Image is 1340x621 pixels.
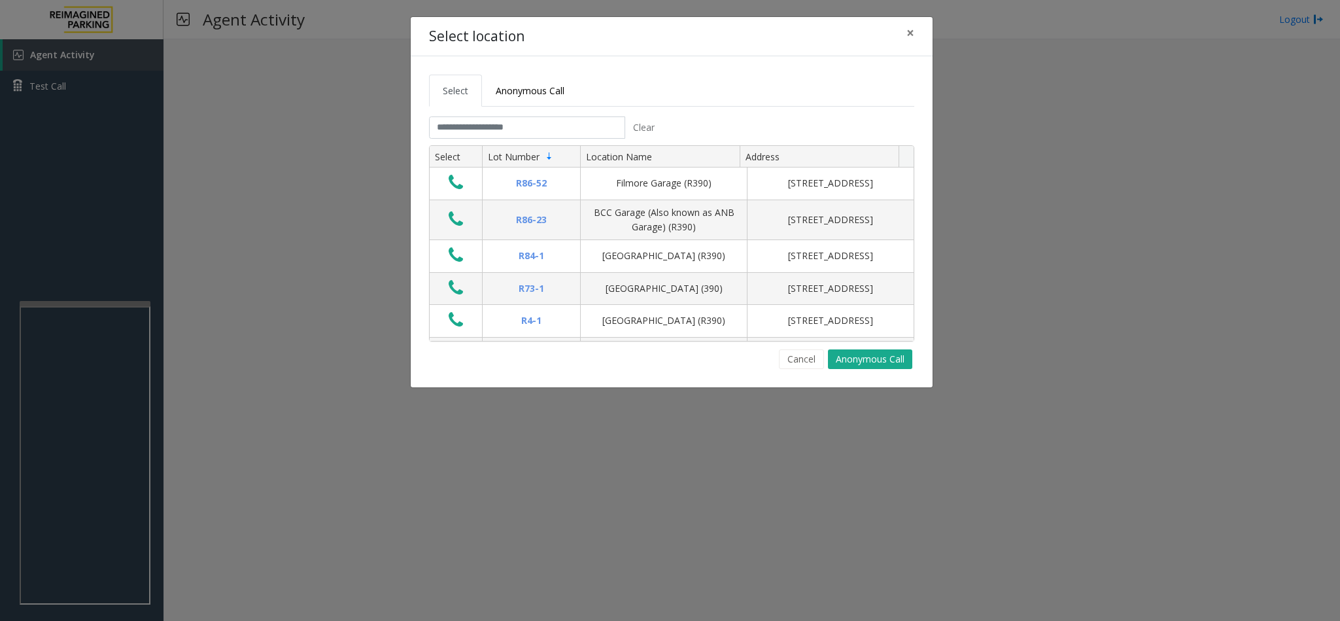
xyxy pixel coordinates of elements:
[779,349,824,369] button: Cancel
[589,176,739,190] div: Filmore Garage (R390)
[586,151,652,163] span: Location Name
[755,213,906,227] div: [STREET_ADDRESS]
[906,24,914,42] span: ×
[488,151,540,163] span: Lot Number
[490,176,572,190] div: R86-52
[625,116,662,139] button: Clear
[490,213,572,227] div: R86-23
[430,146,482,168] th: Select
[589,313,739,328] div: [GEOGRAPHIC_DATA] (R390)
[897,17,923,49] button: Close
[589,249,739,263] div: [GEOGRAPHIC_DATA] (R390)
[755,176,906,190] div: [STREET_ADDRESS]
[490,249,572,263] div: R84-1
[544,151,555,162] span: Sortable
[755,281,906,296] div: [STREET_ADDRESS]
[589,205,739,235] div: BCC Garage (Also known as ANB Garage) (R390)
[755,313,906,328] div: [STREET_ADDRESS]
[443,84,468,97] span: Select
[429,75,914,107] ul: Tabs
[755,249,906,263] div: [STREET_ADDRESS]
[490,313,572,328] div: R4-1
[828,349,912,369] button: Anonymous Call
[496,84,564,97] span: Anonymous Call
[589,281,739,296] div: [GEOGRAPHIC_DATA] (390)
[430,146,914,341] div: Data table
[490,281,572,296] div: R73-1
[429,26,524,47] h4: Select location
[746,151,780,163] span: Address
